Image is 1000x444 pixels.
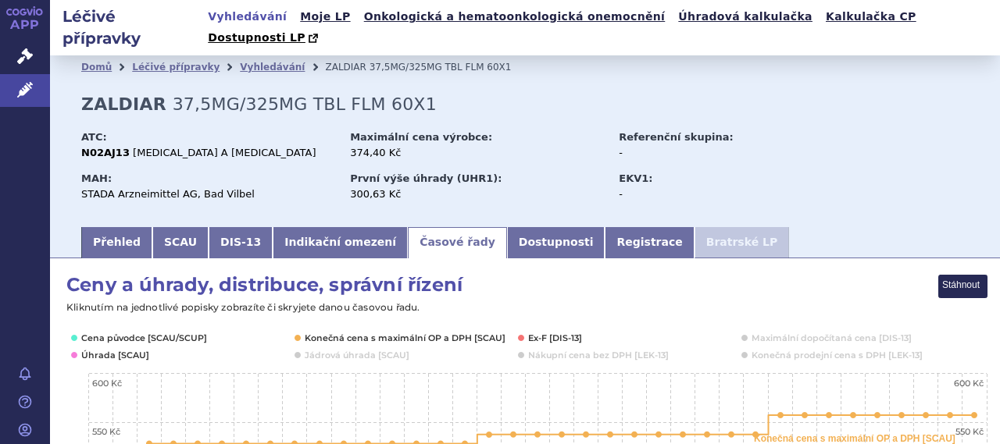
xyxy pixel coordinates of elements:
[81,94,166,114] strong: ZALDIAR
[66,272,462,297] span: Ceny a úhrady, distribuce, správní řízení
[534,432,541,438] path: březen 2024, 536.93. Konečná cena s maximální OP a DPH [SCAU].
[507,227,605,258] a: Dostupnosti
[350,131,492,143] strong: Maximální cena výrobce:
[802,412,808,418] path: únor 2025, 556.93. Konečná cena s maximální OP a DPH [SCAU].
[821,6,921,27] a: Kalkulačka CP
[655,432,662,438] path: srpen 2024, 536.93. Konečná cena s maximální OP a DPH [SCAU].
[81,227,152,258] a: Přehled
[50,5,203,49] h2: Léčivé přípravky
[133,147,316,158] span: [MEDICAL_DATA] A [MEDICAL_DATA]
[240,62,305,73] a: Vyhledávání
[874,412,880,418] path: květen 2025, 556.93. Konečná cena s maximální OP a DPH [SCAU].
[203,6,291,27] a: Vyhledávání
[605,227,694,258] a: Registrace
[528,332,583,344] button: Show Ex-F [DIS-13]
[752,349,920,361] button: Show Konečná prodejní cena s DPH [LEK-13]
[208,31,305,44] span: Dostupnosti LP
[631,432,637,438] path: červenec 2024, 536.93. Konečná cena s maximální OP a DPH [SCAU].
[325,62,366,73] span: ZALDIAR
[92,426,120,437] text: 550 Kč
[510,432,516,438] path: únor 2024, 536.93. Konečná cena s maximální OP a DPH [SCAU].
[209,227,273,258] a: DIS-13
[559,432,565,438] path: duben 2024, 536.93. Konečná cena s maximální OP a DPH [SCAU].
[673,6,817,27] a: Úhradová kalkulačka
[305,349,406,361] button: Show Jádrová úhrada [SCAU]
[826,412,832,418] path: březen 2025, 556.93. Konečná cena s maximální OP a DPH [SCAU].
[81,147,130,158] strong: N02AJ13
[754,433,955,444] text: Konečná cena s maximální OP a DPH [SCAU]
[939,275,987,298] button: View chart menu, Ceny a úhrady, distribuce, správní řízení
[898,412,905,418] path: červen 2025, 556.93. Konečná cena s maximální OP a DPH [SCAU].
[728,432,734,438] path: listopad 2024, 536.93. Konečná cena s maximální OP a DPH [SCAU].
[81,332,205,344] button: Show Cena původce [SCAU/SCUP]
[81,62,112,73] a: Domů
[152,227,209,258] a: SCAU
[295,6,355,27] a: Moje LP
[971,412,977,418] path: září 2025, 556.93. Konečná cena s maximální OP a DPH [SCAU].
[947,412,953,418] path: srpen 2025, 556.93. Konečná cena s maximální OP a DPH [SCAU].
[370,62,512,73] span: 37,5MG/325MG TBL FLM 60X1
[273,227,408,258] a: Indikační omezení
[81,349,146,361] button: Show Úhrada [SCAU]
[132,62,220,73] a: Léčivé přípravky
[954,378,984,389] text: 600 Kč
[704,432,710,438] path: říjen 2024, 536.93. Konečná cena s maximální OP a DPH [SCAU].
[619,146,795,160] div: -
[619,172,652,184] strong: EKV1:
[203,27,326,49] a: Dostupnosti LP
[350,146,604,160] div: 374,40 Kč
[528,349,667,361] button: Show Nákupní cena bez DPH [LEK-13]
[66,301,420,313] text: Kliknutím na jednotlivé popisky zobrazíte či skryjete danou časovou řadu.
[81,131,107,143] strong: ATC:
[350,187,604,201] div: 300,63 Kč
[752,432,759,438] path: prosinec 2024, 536.93. Konečná cena s maximální OP a DPH [SCAU].
[583,432,589,438] path: květen 2024, 536.93. Konečná cena s maximální OP a DPH [SCAU].
[923,412,929,418] path: červenec 2025, 556.93. Konečná cena s maximální OP a DPH [SCAU].
[955,426,984,437] text: 550 Kč
[777,412,784,418] path: leden 2025, 556.93. Konečná cena s maximální OP a DPH [SCAU].
[619,131,733,143] strong: Referenční skupina:
[680,432,686,438] path: září 2024, 536.93. Konečná cena s maximální OP a DPH [SCAU].
[173,94,437,114] span: 37,5MG/325MG TBL FLM 60X1
[305,332,502,344] button: Show Konečná cena s maximální OP a DPH [SCAU]
[619,187,795,201] div: -
[408,227,507,258] a: Časové řady
[752,332,909,344] button: Show Maximální dopočítaná cena [DIS-13]
[486,432,492,438] path: leden 2024, 536.93. Konečná cena s maximální OP a DPH [SCAU].
[92,378,122,389] text: 600 Kč
[81,172,112,184] strong: MAH:
[359,6,670,27] a: Onkologická a hematoonkologická onemocnění
[850,412,856,418] path: duben 2025, 556.93. Konečná cena s maximální OP a DPH [SCAU].
[350,172,502,184] strong: První výše úhrady (UHR1):
[81,187,335,201] div: STADA Arzneimittel AG, Bad Vilbel
[607,432,613,438] path: červen 2024, 536.93. Konečná cena s maximální OP a DPH [SCAU].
